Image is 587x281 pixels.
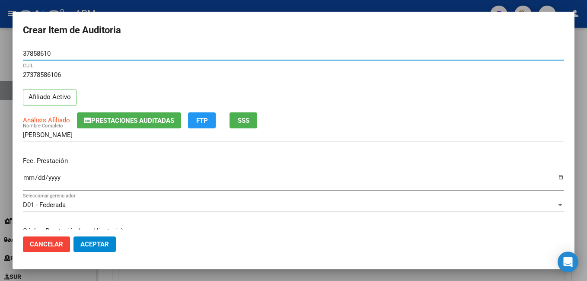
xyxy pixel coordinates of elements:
[23,22,564,38] h2: Crear Item de Auditoria
[23,226,564,236] p: Código Prestación (no obligatorio)
[188,112,216,128] button: FTP
[196,117,208,125] span: FTP
[558,252,578,272] div: Open Intercom Messenger
[23,156,564,166] p: Fec. Prestación
[91,117,174,125] span: Prestaciones Auditadas
[238,117,249,125] span: SSS
[73,236,116,252] button: Aceptar
[77,112,181,128] button: Prestaciones Auditadas
[23,201,66,209] span: D01 - Federada
[30,240,63,248] span: Cancelar
[23,89,77,106] p: Afiliado Activo
[80,240,109,248] span: Aceptar
[23,116,70,124] span: Análisis Afiliado
[230,112,257,128] button: SSS
[23,236,70,252] button: Cancelar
